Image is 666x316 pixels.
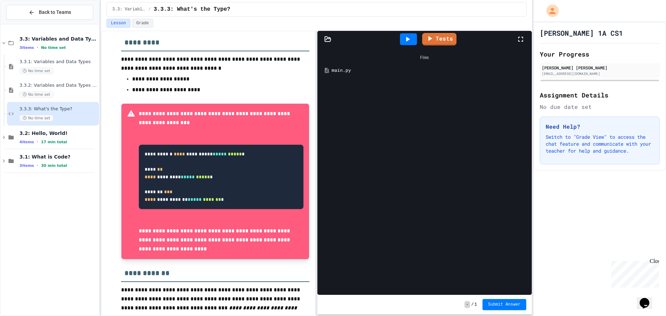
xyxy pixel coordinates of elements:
[471,302,474,307] span: /
[540,90,660,100] h2: Assignment Details
[546,134,654,154] p: Switch to "Grade View" to access the chat feature and communicate with your teacher for help and ...
[41,163,67,168] span: 30 min total
[106,19,130,28] button: Lesson
[321,51,528,64] div: Files
[542,71,658,76] div: [EMAIL_ADDRESS][DOMAIN_NAME]
[540,103,660,111] div: No due date set
[112,7,146,12] span: 3.3: Variables and Data Types
[608,258,659,288] iframe: chat widget
[464,301,470,308] span: -
[488,302,521,307] span: Submit Answer
[546,122,654,131] h3: Need Help?
[19,163,34,168] span: 3 items
[19,68,53,74] span: No time set
[539,3,561,19] div: My Account
[37,163,38,168] span: •
[542,65,658,71] div: [PERSON_NAME] [PERSON_NAME]
[19,154,97,160] span: 3.1: What is Code?
[6,5,93,20] button: Back to Teams
[41,140,67,144] span: 17 min total
[19,140,34,144] span: 4 items
[422,33,456,45] a: Tests
[332,67,527,74] div: main.py
[3,3,48,44] div: Chat with us now!Close
[19,130,97,136] span: 3.2: Hello, World!
[19,45,34,50] span: 3 items
[19,36,97,42] span: 3.3: Variables and Data Types
[483,299,526,310] button: Submit Answer
[19,115,53,121] span: No time set
[37,45,38,50] span: •
[132,19,153,28] button: Grade
[148,7,151,12] span: /
[19,91,53,98] span: No time set
[154,5,230,14] span: 3.3.3: What's the Type?
[39,9,71,16] span: Back to Teams
[19,83,97,88] span: 3.3.2: Variables and Data Types - Review
[637,288,659,309] iframe: chat widget
[37,139,38,145] span: •
[540,49,660,59] h2: Your Progress
[19,106,97,112] span: 3.3.3: What's the Type?
[475,302,477,307] span: 1
[540,28,623,38] h1: [PERSON_NAME] 1A CS1
[41,45,66,50] span: No time set
[19,59,97,65] span: 3.3.1: Variables and Data Types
